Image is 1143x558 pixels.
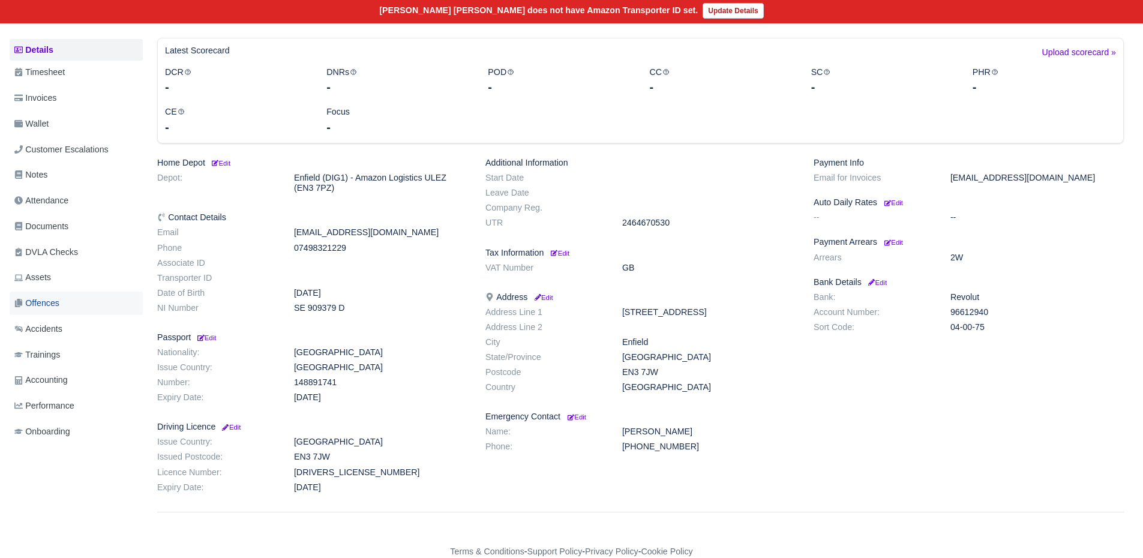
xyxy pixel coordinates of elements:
[10,86,143,110] a: Invoices
[585,547,638,556] a: Privacy Policy
[476,382,613,392] dt: Country
[14,168,47,182] span: Notes
[148,437,285,447] dt: Issue Country:
[148,227,285,238] dt: Email
[476,203,613,213] dt: Company Reg.
[964,65,1125,96] div: PHR
[814,277,1124,287] h6: Bank Details
[613,367,805,377] dd: EN3 7JW
[10,163,143,187] a: Notes
[10,368,143,392] a: Accounting
[10,241,143,264] a: DVLA Checks
[613,382,805,392] dd: [GEOGRAPHIC_DATA]
[10,138,143,161] a: Customer Escalations
[220,422,241,431] a: Edit
[148,173,285,193] dt: Depot:
[479,65,640,96] div: POD
[148,392,285,403] dt: Expiry Date:
[10,343,143,367] a: Trainings
[210,158,230,167] a: Edit
[326,119,470,136] div: -
[285,227,476,238] dd: [EMAIL_ADDRESS][DOMAIN_NAME]
[485,158,796,168] h6: Additional Information
[941,173,1133,183] dd: [EMAIL_ADDRESS][DOMAIN_NAME]
[1042,46,1116,65] a: Upload scorecard »
[148,482,285,493] dt: Expiry Date:
[476,218,613,228] dt: UTR
[148,377,285,388] dt: Number:
[882,237,903,247] a: Edit
[14,322,62,336] span: Accidents
[285,303,476,313] dd: SE 909379 D
[532,292,553,302] a: Edit
[10,39,143,61] a: Details
[476,352,613,362] dt: State/Province
[148,467,285,478] dt: Licence Number:
[703,3,763,19] a: Update Details
[10,292,143,315] a: Offences
[148,273,285,283] dt: Transporter ID
[14,194,68,208] span: Attendance
[14,296,59,310] span: Offences
[285,377,476,388] dd: 148891741
[548,248,569,257] a: Edit
[148,258,285,268] dt: Associate ID
[805,253,941,263] dt: Arrears
[10,189,143,212] a: Attendance
[196,334,216,341] small: Edit
[866,279,887,286] small: Edit
[157,212,467,223] h6: Contact Details
[476,263,613,273] dt: VAT Number
[196,332,216,342] a: Edit
[882,197,903,207] a: Edit
[640,65,802,96] div: CC
[157,332,467,343] h6: Passport
[14,220,68,233] span: Documents
[14,425,70,439] span: Onboarding
[805,307,941,317] dt: Account Number:
[10,394,143,418] a: Performance
[14,65,65,79] span: Timesheet
[476,442,613,452] dt: Phone:
[148,347,285,358] dt: Nationality:
[805,322,941,332] dt: Sort Code:
[476,188,613,198] dt: Leave Date
[814,197,1124,208] h6: Auto Daily Rates
[476,337,613,347] dt: City
[811,79,955,95] div: -
[613,427,805,437] dd: [PERSON_NAME]
[551,250,569,257] small: Edit
[10,112,143,136] a: Wallet
[476,173,613,183] dt: Start Date
[156,105,317,136] div: CE
[14,117,49,131] span: Wallet
[165,46,230,56] h6: Latest Scorecard
[450,547,524,556] a: Terms & Conditions
[485,248,796,258] h6: Tax Information
[285,347,476,358] dd: [GEOGRAPHIC_DATA]
[927,419,1143,558] iframe: Chat Widget
[210,160,230,167] small: Edit
[641,547,692,556] a: Cookie Policy
[285,482,476,493] dd: [DATE]
[565,412,586,421] a: Edit
[476,322,613,332] dt: Address Line 2
[485,412,796,422] h6: Emergency Contact
[156,65,317,96] div: DCR
[884,239,903,246] small: Edit
[148,452,285,462] dt: Issued Postcode:
[649,79,793,95] div: -
[14,245,78,259] span: DVLA Checks
[14,399,74,413] span: Performance
[941,307,1133,317] dd: 96612940
[285,467,476,478] dd: [DRIVERS_LICENSE_NUMBER]
[613,307,805,317] dd: [STREET_ADDRESS]
[157,422,467,432] h6: Driving Licence
[10,215,143,238] a: Documents
[14,91,56,105] span: Invoices
[165,119,308,136] div: -
[613,263,805,273] dd: GB
[285,173,476,193] dd: Enfield (DIG1) - Amazon Logistics ULEZ (EN3 7PZ)
[317,65,479,96] div: DNRs
[532,294,553,301] small: Edit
